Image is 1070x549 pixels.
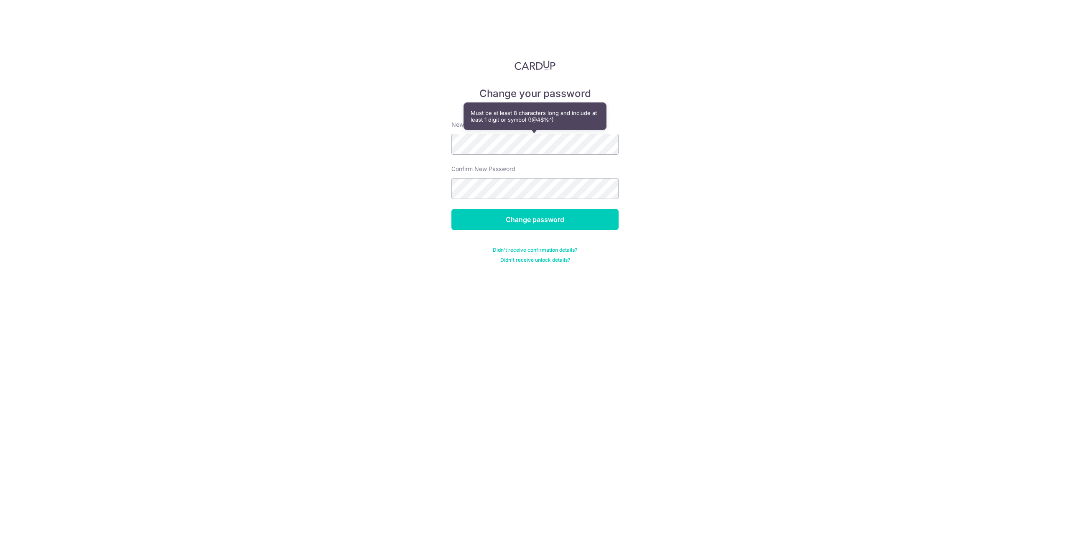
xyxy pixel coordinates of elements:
label: Confirm New Password [451,165,515,173]
input: Change password [451,209,619,230]
label: New password [451,120,492,129]
img: CardUp Logo [515,60,555,70]
a: Didn't receive unlock details? [500,257,570,263]
h5: Change your password [451,87,619,100]
a: Didn't receive confirmation details? [493,247,577,253]
div: Must be at least 8 characters long and include at least 1 digit or symbol (!@#$%^) [464,103,606,130]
